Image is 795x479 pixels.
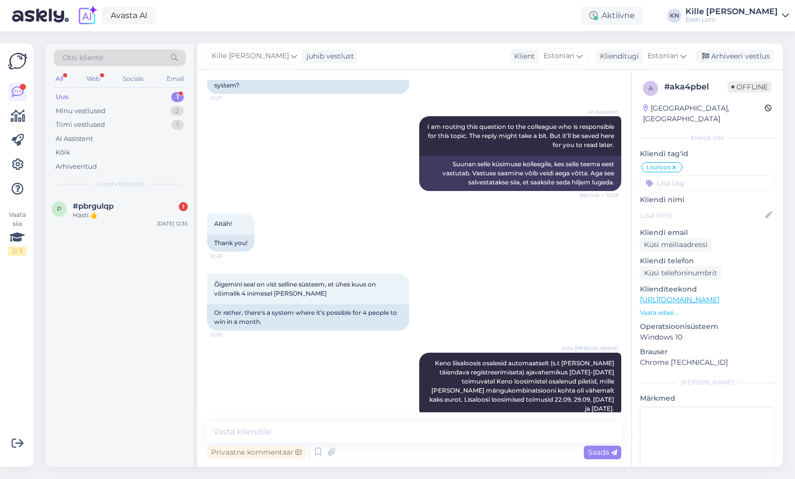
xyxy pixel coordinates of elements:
[696,50,774,63] div: Arhiveeri vestlus
[77,5,98,26] img: explore-ai
[207,234,255,252] div: Thank you!
[210,94,248,102] span: 12:27
[54,72,65,85] div: All
[56,134,93,144] div: AI Assistent
[165,72,186,85] div: Email
[640,378,775,387] div: [PERSON_NAME]
[96,179,143,188] span: Uued vestlused
[640,332,775,343] p: Windows 10
[667,9,681,23] div: KN
[664,81,727,93] div: # aka4pbel
[640,308,775,317] p: Vaata edasi ...
[171,92,184,102] div: 1
[8,247,26,256] div: 2 / 3
[510,51,535,62] div: Klient
[640,256,775,266] p: Kliendi telefon
[640,133,775,142] div: Kliendi info
[640,321,775,332] p: Operatsioonisüsteem
[207,446,306,459] div: Privaatne kommentaar
[727,81,772,92] span: Offline
[63,53,103,63] span: Otsi kliente
[84,72,102,85] div: Web
[581,7,643,25] div: Aktiivne
[157,220,188,227] div: [DATE] 12:35
[419,156,621,191] div: Suunan selle küsimuse kolleegile, kes selle teema eest vastutab. Vastuse saamine võib veidi aega ...
[640,175,775,190] input: Lisa tag
[648,51,678,62] span: Estonian
[543,51,574,62] span: Estonian
[640,149,775,159] p: Kliendi tag'id
[56,162,97,172] div: Arhiveeritud
[102,7,156,24] a: Avasta AI
[8,52,27,71] img: Askly Logo
[8,210,26,256] div: Vaata siia
[73,202,114,211] span: #pbrgulqp
[685,8,789,24] a: Kille [PERSON_NAME]Eesti Loto
[640,295,719,304] a: [URL][DOMAIN_NAME]
[303,51,354,62] div: juhib vestlust
[647,164,671,170] span: Lisaloos
[179,202,188,211] div: 1
[56,148,70,158] div: Kõik
[579,191,618,199] span: Nähtud ✓ 12:28
[170,106,184,116] div: 2
[640,227,775,238] p: Kliendi email
[640,347,775,357] p: Brauser
[640,284,775,295] p: Klienditeekond
[214,220,232,227] span: Aitäh!
[56,106,106,116] div: Minu vestlused
[210,252,248,260] span: 12:28
[640,210,763,221] input: Lisa nimi
[214,280,377,297] span: Õigemini seal on vist selline süsteem, et ühes kuus on võimalik 4 inimesel [PERSON_NAME]
[640,393,775,404] p: Märkmed
[427,123,616,149] span: I am routing this question to the colleague who is responsible for this topic. The reply might ta...
[171,120,184,130] div: 1
[685,16,778,24] div: Eesti Loto
[640,357,775,368] p: Chrome [TECHNICAL_ID]
[121,72,145,85] div: Socials
[588,448,617,457] span: Saada
[640,238,712,252] div: Küsi meiliaadressi
[73,211,188,220] div: Hästi.👍
[640,195,775,205] p: Kliendi nimi
[429,359,616,412] span: Keno liisaloosis osalesid automaatselt (s.t [PERSON_NAME] täiendava registreerimiseta) ajavahemik...
[56,120,105,130] div: Tiimi vestlused
[562,345,618,352] span: Kille [PERSON_NAME]
[685,8,778,16] div: Kille [PERSON_NAME]
[210,331,248,339] span: 12:30
[640,266,721,280] div: Küsi telefoninumbrit
[207,68,409,94] div: I would also like to ask about this keno, does it have the same system?
[649,84,653,92] span: a
[580,108,618,116] span: AI Assistent
[643,103,765,124] div: [GEOGRAPHIC_DATA], [GEOGRAPHIC_DATA]
[207,304,409,330] div: Or rather, there's a system where it's possible for 4 people to win in a month.
[57,205,62,213] span: p
[56,92,69,102] div: Uus
[596,51,639,62] div: Klienditugi
[212,51,289,62] span: Kille [PERSON_NAME]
